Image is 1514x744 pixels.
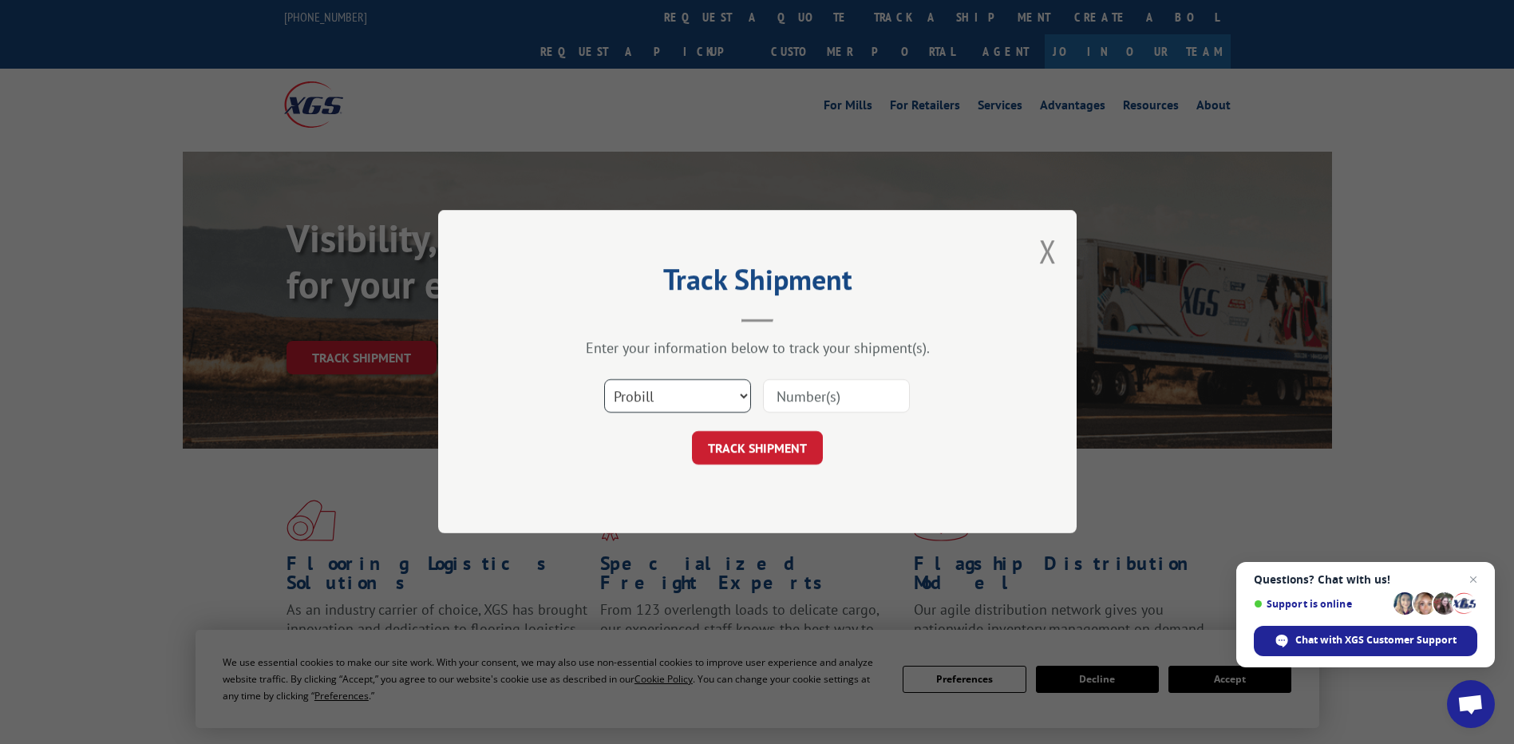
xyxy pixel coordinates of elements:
[1447,680,1495,728] a: Open chat
[1254,626,1477,656] span: Chat with XGS Customer Support
[1039,230,1057,272] button: Close modal
[763,380,910,414] input: Number(s)
[1254,598,1388,610] span: Support is online
[518,268,997,299] h2: Track Shipment
[518,339,997,358] div: Enter your information below to track your shipment(s).
[1254,573,1477,586] span: Questions? Chat with us!
[692,432,823,465] button: TRACK SHIPMENT
[1295,633,1457,647] span: Chat with XGS Customer Support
